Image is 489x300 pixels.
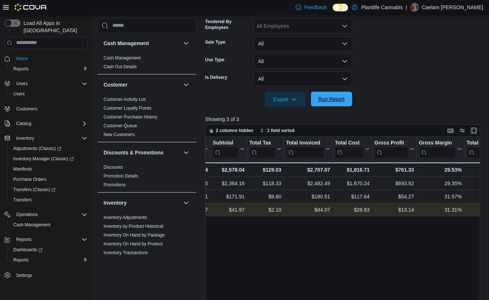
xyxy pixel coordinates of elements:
div: Customer [98,95,196,142]
div: $2.10 [249,205,281,214]
div: $761.33 [374,165,414,174]
a: Promotions [104,182,126,187]
div: Subtotal [213,139,239,158]
button: Display options [458,126,467,135]
a: Manifests [10,165,35,173]
nav: Complex example [4,50,87,300]
button: Discounts & Promotions [182,148,191,157]
button: Users [13,79,30,88]
span: Customers [16,106,37,112]
span: Customer Loyalty Points [104,105,151,111]
div: Subtotal [213,139,239,146]
button: Reports [13,235,35,244]
span: Operations [16,212,38,217]
div: $44.07 [286,205,330,214]
a: Customer Loyalty Points [104,106,151,111]
a: Users [10,89,28,98]
button: Reports [7,255,90,265]
span: Inventory [16,135,34,141]
a: Customer Activity List [104,97,146,102]
button: Home [1,53,90,64]
span: Users [10,89,87,98]
button: Catalog [13,119,34,128]
div: $1,816.71 [335,165,369,174]
span: Settings [16,272,32,278]
span: Transfers [10,195,87,204]
span: Inventory Manager (Classic) [13,156,74,162]
a: Reports [10,65,32,73]
img: Cova [15,4,47,11]
span: Catalog [13,119,87,128]
div: Total Invoiced [286,139,324,158]
button: Export [265,92,306,107]
button: All [254,54,352,69]
div: 29.53% [419,165,461,174]
div: Gross Profit [374,139,408,158]
div: $2,364.16 [213,179,245,188]
span: Discounts [104,164,123,170]
div: Cash Management [98,54,196,74]
div: Caelam Pixley [410,3,419,12]
div: Gross Profit [374,139,408,146]
p: Plantlife Cannabis [361,3,403,12]
div: Gross Margin [419,139,456,158]
div: Total Tax [249,139,275,158]
button: 2 columns hidden [206,126,256,135]
span: Reports [13,257,29,263]
a: Dashboards [7,245,90,255]
span: Adjustments (Classic) [10,144,87,153]
div: Total Cost [335,139,363,146]
a: Discounts [104,165,123,170]
button: Run Report [311,92,352,106]
div: $41.97 [213,205,245,214]
span: Inventory On Hand by Package [104,232,165,238]
span: Manifests [10,165,87,173]
button: Users [7,89,90,99]
p: Caelam [PERSON_NAME] [422,3,483,12]
span: Customer Purchase History [104,114,157,120]
span: Purchase Orders [13,176,47,182]
span: Catalog [16,121,31,127]
button: Inventory [13,134,37,143]
span: Users [13,79,87,88]
span: Inventory Adjustments [104,215,147,220]
div: Total Tax [249,139,275,146]
a: Customer Purchase History [104,114,157,120]
span: Users [16,81,28,87]
h3: Inventory [104,199,127,206]
a: Transfers (Classic) [7,184,90,195]
div: $171.91 [213,192,245,201]
h3: Customer [104,81,127,88]
span: Purchase Orders [10,175,87,184]
a: Cash Management [104,55,141,61]
span: Promotion Details [104,173,138,179]
div: Discounts & Promotions [98,163,196,192]
a: Cash Management [10,220,53,229]
div: $2,482.49 [286,179,330,188]
button: Customer [104,81,180,88]
span: Settings [13,270,87,279]
a: Adjustments (Classic) [7,143,90,154]
div: $180.51 [286,192,330,201]
span: 1 field sorted [267,128,295,133]
button: Enter fullscreen [470,126,478,135]
a: Inventory Manager (Classic) [7,154,90,164]
button: Manifests [7,164,90,174]
a: Dashboards [10,245,46,254]
button: Subtotal [213,139,245,158]
a: New Customers [104,132,135,137]
div: Total Cost [335,139,363,158]
a: Promotion Details [104,173,138,179]
span: Operations [13,210,87,219]
button: Inventory [182,198,191,207]
button: Keyboard shortcuts [446,126,455,135]
a: Inventory On Hand by Package [104,233,165,238]
div: Gross Margin [419,139,456,146]
span: Cash Management [10,220,87,229]
span: Reports [13,66,29,72]
span: Customers [13,104,87,113]
div: $2,707.07 [286,165,330,174]
div: $693.92 [374,179,414,188]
